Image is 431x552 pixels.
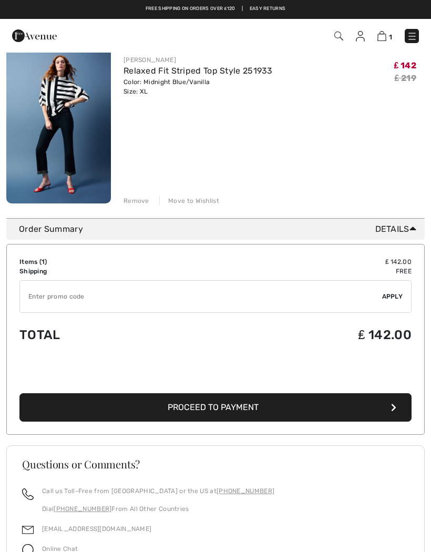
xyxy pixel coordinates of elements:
iframe: PayPal [19,361,412,390]
a: [EMAIL_ADDRESS][DOMAIN_NAME] [42,525,151,533]
span: Proceed to Payment [168,402,259,412]
td: Shipping [19,267,189,276]
a: 1 [377,29,392,42]
div: [PERSON_NAME] [124,55,273,65]
div: Remove [124,196,149,206]
img: My Info [356,31,365,42]
td: ₤ 142.00 [189,317,412,353]
span: | [242,5,243,13]
a: Free shipping on orders over ₤120 [146,5,235,13]
span: Details [375,223,420,236]
p: Dial From All Other Countries [42,504,274,514]
img: call [22,488,34,500]
span: ₤ 142 [394,60,416,70]
td: Items ( ) [19,257,189,267]
img: email [22,524,34,536]
a: [PHONE_NUMBER] [217,487,274,495]
div: Order Summary [19,223,420,236]
a: Easy Returns [250,5,286,13]
td: Free [189,267,412,276]
img: Menu [407,31,417,42]
button: Proceed to Payment [19,393,412,422]
img: Search [334,32,343,40]
div: Move to Wishlist [159,196,219,206]
h3: Questions or Comments? [22,459,409,469]
span: 1 [389,33,392,41]
p: Call us Toll-Free from [GEOGRAPHIC_DATA] or the US at [42,486,274,496]
img: Relaxed Fit Striped Top Style 251933 [6,46,111,203]
img: Shopping Bag [377,31,386,41]
img: 1ère Avenue [12,25,57,46]
span: 1 [42,258,45,265]
div: Color: Midnight Blue/Vanilla Size: XL [124,77,273,96]
s: ₤ 219 [395,73,416,83]
a: [PHONE_NUMBER] [54,505,111,513]
td: ₤ 142.00 [189,257,412,267]
a: 1ère Avenue [12,30,57,40]
td: Total [19,317,189,353]
span: Apply [382,292,403,301]
a: Relaxed Fit Striped Top Style 251933 [124,66,273,76]
input: Promo code [20,281,382,312]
